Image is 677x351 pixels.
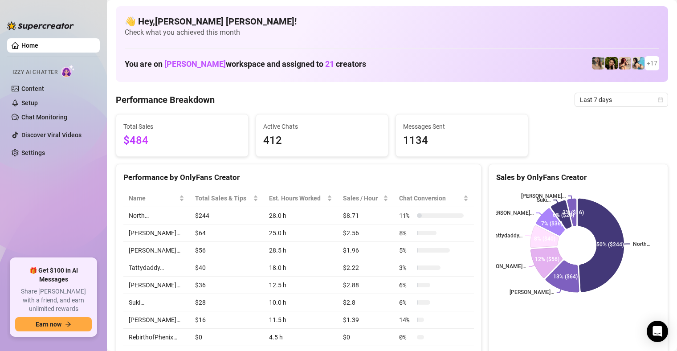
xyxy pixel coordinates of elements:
[15,287,92,314] span: Share [PERSON_NAME] with a friend, and earn unlimited rewards
[21,114,67,121] a: Chat Monitoring
[264,259,338,277] td: 18.0 h
[510,289,554,295] text: [PERSON_NAME]…
[123,294,190,311] td: Suki…
[190,277,263,294] td: $36
[21,149,45,156] a: Settings
[129,193,177,203] span: Name
[343,193,381,203] span: Sales / Hour
[15,266,92,284] span: 🎁 Get $100 in AI Messages
[399,280,413,290] span: 6 %
[403,122,521,131] span: Messages Sent
[489,210,534,216] text: [PERSON_NAME]…
[21,99,38,106] a: Setup
[647,321,668,342] div: Open Intercom Messenger
[592,57,604,69] img: emilylou (@emilyylouu)
[264,311,338,329] td: 11.5 h
[123,277,190,294] td: [PERSON_NAME]…
[338,190,394,207] th: Sales / Hour
[338,224,394,242] td: $2.56
[125,59,366,69] h1: You are on workspace and assigned to creators
[658,97,663,102] span: calendar
[338,259,394,277] td: $2.22
[164,59,226,69] span: [PERSON_NAME]
[190,224,263,242] td: $64
[125,15,659,28] h4: 👋 Hey, [PERSON_NAME] [PERSON_NAME] !
[264,329,338,346] td: 4.5 h
[12,68,57,77] span: Izzy AI Chatter
[190,259,263,277] td: $40
[15,317,92,331] button: Earn nowarrow-right
[190,207,263,224] td: $244
[123,171,474,184] div: Performance by OnlyFans Creator
[325,59,334,69] span: 21
[338,207,394,224] td: $8.71
[264,294,338,311] td: 10.0 h
[619,57,631,69] img: North (@northnattfree)
[21,131,82,139] a: Discover Viral Videos
[264,207,338,224] td: 28.0 h
[123,132,241,149] span: $484
[123,311,190,329] td: [PERSON_NAME]…
[338,242,394,259] td: $1.96
[338,277,394,294] td: $2.88
[190,242,263,259] td: $56
[537,197,551,203] text: Suki…
[496,171,661,184] div: Sales by OnlyFans Creator
[338,294,394,311] td: $2.8
[264,242,338,259] td: 28.5 h
[21,42,38,49] a: Home
[399,263,413,273] span: 3 %
[36,321,61,328] span: Earn now
[399,193,461,203] span: Chat Conversion
[647,58,657,68] span: + 17
[123,207,190,224] td: North…
[21,85,44,92] a: Content
[492,233,522,239] text: Tattydaddy…
[633,241,650,247] text: North…
[61,65,75,78] img: AI Chatter
[263,122,381,131] span: Active Chats
[338,329,394,346] td: $0
[190,329,263,346] td: $0
[269,193,325,203] div: Est. Hours Worked
[605,57,618,69] img: playfuldimples (@playfuldimples)
[190,311,263,329] td: $16
[399,211,413,220] span: 11 %
[263,132,381,149] span: 412
[123,122,241,131] span: Total Sales
[125,28,659,37] span: Check what you achieved this month
[403,132,521,149] span: 1134
[399,332,413,342] span: 0 %
[190,294,263,311] td: $28
[399,245,413,255] span: 5 %
[481,263,526,269] text: [PERSON_NAME]…
[65,321,71,327] span: arrow-right
[264,277,338,294] td: 12.5 h
[632,57,644,69] img: North (@northnattvip)
[399,298,413,307] span: 6 %
[123,259,190,277] td: Tattydaddy…
[399,315,413,325] span: 14 %
[190,190,263,207] th: Total Sales & Tips
[7,21,74,30] img: logo-BBDzfeDw.svg
[399,228,413,238] span: 8 %
[580,93,663,106] span: Last 7 days
[123,224,190,242] td: [PERSON_NAME]…
[394,190,474,207] th: Chat Conversion
[123,190,190,207] th: Name
[123,329,190,346] td: RebirthofPhenix…
[264,224,338,242] td: 25.0 h
[338,311,394,329] td: $1.39
[116,94,215,106] h4: Performance Breakdown
[195,193,251,203] span: Total Sales & Tips
[521,193,566,199] text: [PERSON_NAME]…
[123,242,190,259] td: [PERSON_NAME]…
